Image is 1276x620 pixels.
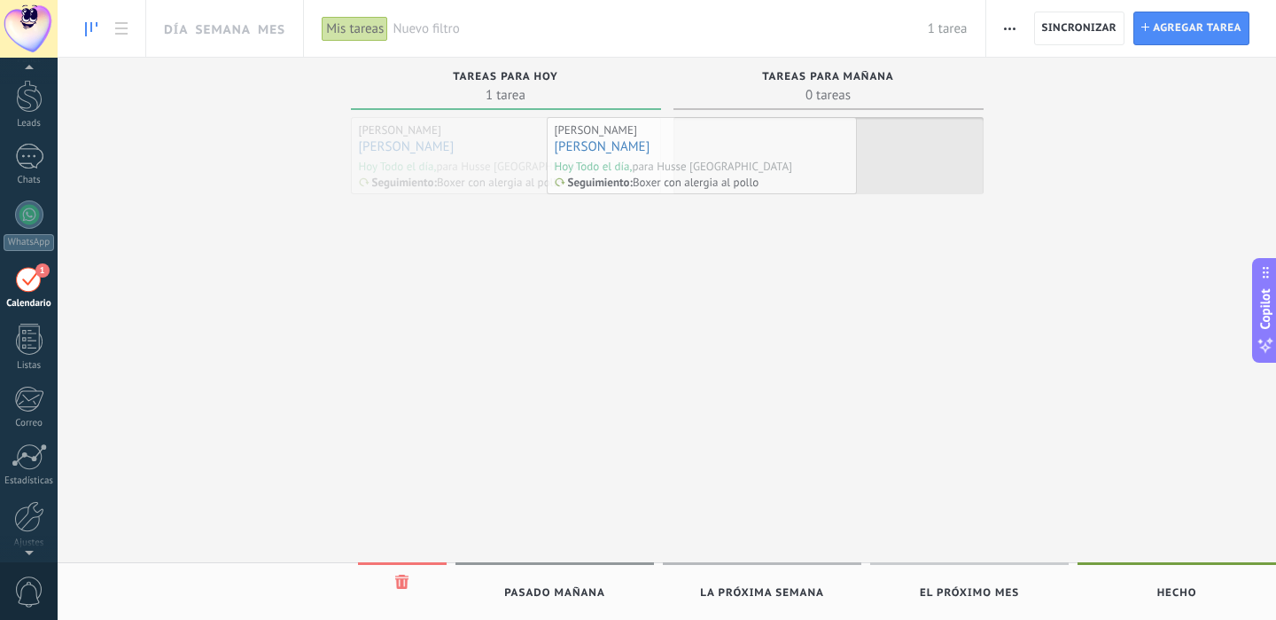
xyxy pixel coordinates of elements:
p: Boxer con alergia al pollo [633,175,759,190]
div: WhatsApp [4,234,54,251]
div: Chats [4,175,55,186]
div: : [359,176,438,190]
div: Correo [4,418,55,429]
p: Boxer con alergia al pollo [437,175,563,190]
span: 1 tarea [928,20,968,37]
a: To-do line [76,12,106,46]
span: Copilot [1257,288,1274,329]
span: Sincronizar [1042,23,1117,34]
button: Más [997,12,1023,45]
div: Estadísticas [4,475,55,487]
span: 1 [35,263,50,278]
div: Tareas para hoy [360,71,652,86]
span: 0 tareas [682,86,975,104]
span: 1 tarea [360,86,652,104]
span: Nuevo filtro [393,20,927,37]
a: [PERSON_NAME] [359,138,455,155]
span: Tareas para hoy [453,71,558,83]
div: Listas [4,360,55,372]
a: To-do list [106,12,136,46]
div: para Husse [GEOGRAPHIC_DATA] [436,159,596,174]
div: Hoy Todo el día, [359,159,437,174]
div: Hoy Todo el día, [555,159,633,174]
div: Calendario [4,298,55,310]
div: para Husse [GEOGRAPHIC_DATA] [632,159,792,174]
a: [PERSON_NAME] [555,138,650,155]
button: Sincronizar [1034,12,1125,45]
button: Agregar tarea [1133,12,1249,45]
div: Mis tareas [322,16,388,42]
span: Agregar tarea [1153,12,1241,44]
span: Tareas para mañana [762,71,894,83]
div: : [555,176,634,190]
div: Tareas para mañana [682,71,975,86]
div: Leads [4,118,55,129]
div: [PERSON_NAME] [359,122,441,137]
p: Seguimiento [568,176,630,190]
p: Seguimiento [372,176,434,190]
div: [PERSON_NAME] [555,122,637,137]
